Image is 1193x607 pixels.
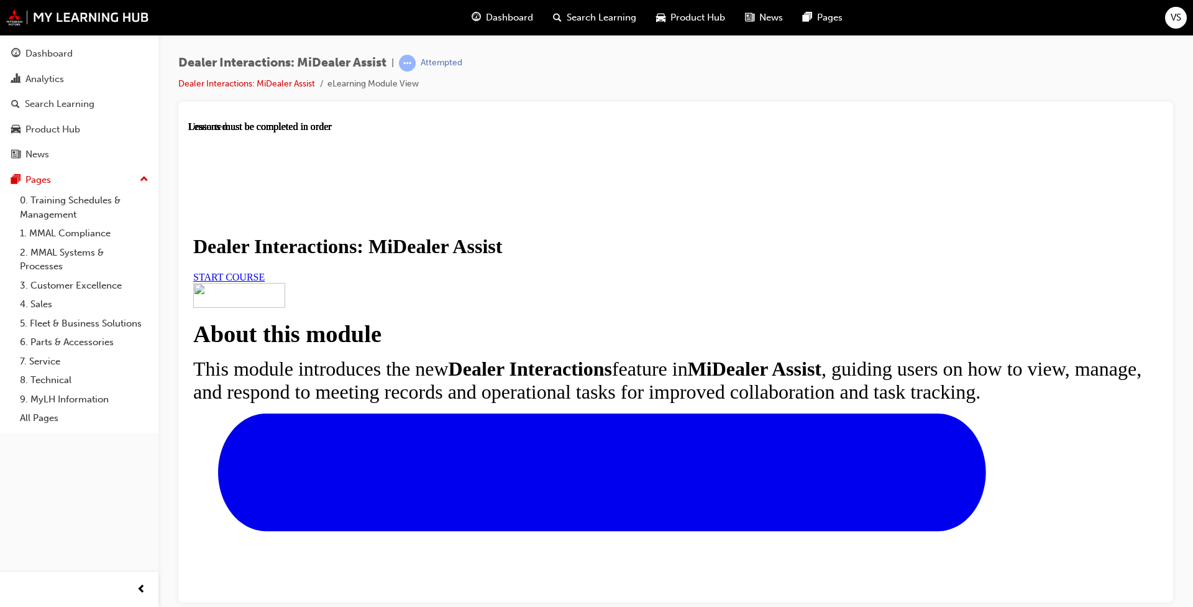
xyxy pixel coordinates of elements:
[25,97,94,111] div: Search Learning
[11,49,21,60] span: guage-icon
[15,314,153,333] a: 5. Fleet & Business Solutions
[5,151,76,161] a: START COURSE
[656,10,665,25] span: car-icon
[5,169,153,192] button: Pages
[25,173,51,187] div: Pages
[5,114,970,137] h1: Dealer Interactions: MiDealer Assist
[25,72,64,86] div: Analytics
[1165,7,1187,29] button: VS
[15,191,153,224] a: 0. Training Schedules & Management
[15,224,153,243] a: 1. MMAL Compliance
[5,68,153,91] a: Analytics
[15,295,153,314] a: 4. Sales
[500,236,633,259] strong: MiDealer Assist
[327,77,419,91] li: eLearning Module View
[15,390,153,409] a: 9. MyLH Information
[793,5,852,30] a: pages-iconPages
[817,11,843,25] span: Pages
[137,582,146,598] span: prev-icon
[25,123,80,137] div: Product Hub
[553,10,562,25] span: search-icon
[25,47,73,61] div: Dashboard
[11,124,21,136] span: car-icon
[178,78,315,89] a: Dealer Interactions: MiDealer Assist
[15,243,153,276] a: 2. MMAL Systems & Processes
[735,5,793,30] a: news-iconNews
[11,175,21,186] span: pages-icon
[472,10,481,25] span: guage-icon
[567,11,636,25] span: Search Learning
[745,10,754,25] span: news-icon
[462,5,543,30] a: guage-iconDashboard
[486,11,533,25] span: Dashboard
[759,11,783,25] span: News
[5,40,153,169] button: DashboardAnalyticsSearch LearningProduct HubNews
[11,149,21,160] span: news-icon
[5,236,953,282] span: This module introduces the new feature in , guiding users on how to view, manage, and respond to ...
[178,56,386,70] span: Dealer Interactions: MiDealer Assist
[5,143,153,166] a: News
[399,55,416,72] span: learningRecordVerb_ATTEMPT-icon
[5,93,153,116] a: Search Learning
[421,57,462,69] div: Attempted
[391,56,394,70] span: |
[25,147,49,162] div: News
[15,333,153,352] a: 6. Parts & Accessories
[15,371,153,390] a: 8. Technical
[5,42,153,65] a: Dashboard
[543,5,646,30] a: search-iconSearch Learning
[670,11,725,25] span: Product Hub
[6,9,149,25] img: mmal
[646,5,735,30] a: car-iconProduct Hub
[11,99,20,110] span: search-icon
[15,352,153,371] a: 7. Service
[1171,11,1181,25] span: VS
[140,172,149,188] span: up-icon
[11,74,21,85] span: chart-icon
[5,118,153,141] a: Product Hub
[803,10,812,25] span: pages-icon
[260,236,424,259] strong: Dealer Interactions
[15,276,153,295] a: 3. Customer Excellence
[5,200,193,226] strong: About this module
[15,409,153,428] a: All Pages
